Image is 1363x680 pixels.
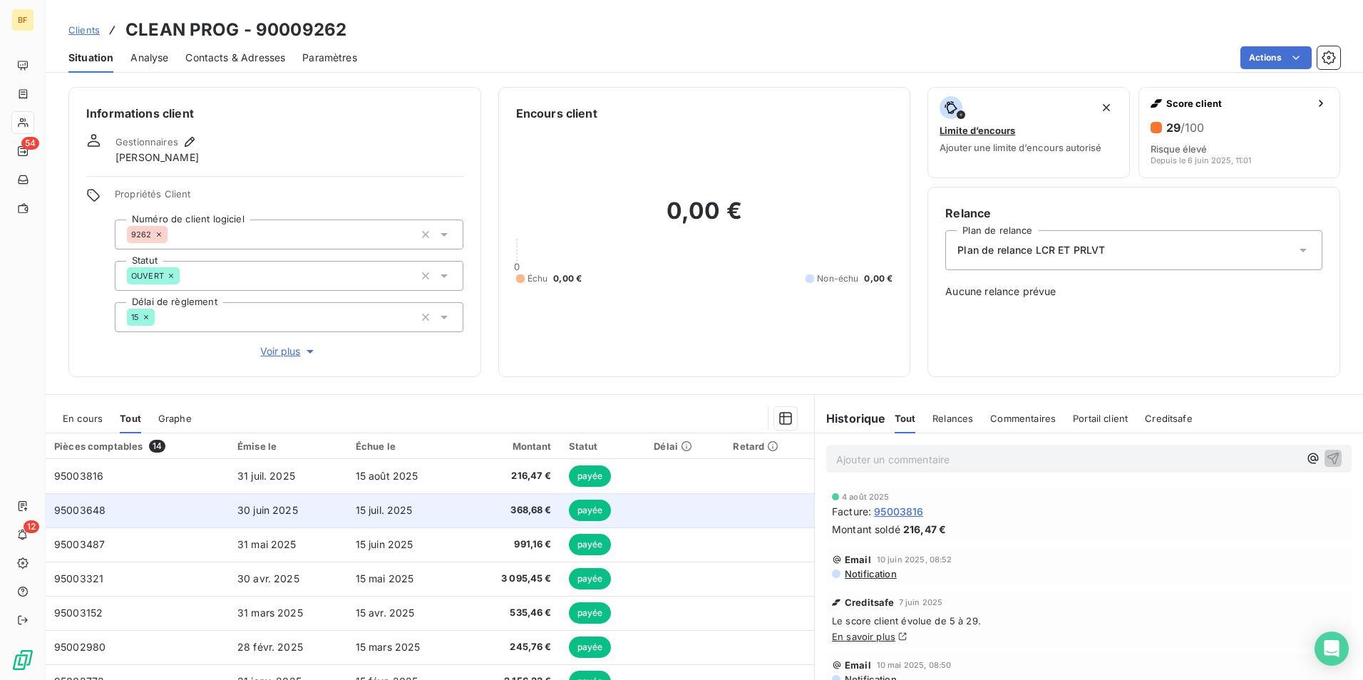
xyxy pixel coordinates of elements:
[125,17,346,43] h3: CLEAN PROG - 90009262
[11,9,34,31] div: BF
[569,602,612,624] span: payée
[260,344,317,359] span: Voir plus
[54,572,103,584] span: 95003321
[1145,413,1193,424] span: Creditsafe
[845,554,871,565] span: Email
[115,344,463,359] button: Voir plus
[1166,98,1310,109] span: Score client
[927,87,1129,178] button: Limite d’encoursAjouter une limite d’encours autorisé
[1166,120,1204,135] h6: 29
[843,568,897,579] span: Notification
[874,504,923,519] span: 95003816
[68,51,113,65] span: Situation
[158,413,192,424] span: Graphe
[237,572,299,584] span: 30 avr. 2025
[237,504,298,516] span: 30 juin 2025
[899,598,943,607] span: 7 juin 2025
[302,51,357,65] span: Paramètres
[569,441,637,452] div: Statut
[11,140,34,163] a: 54
[237,470,295,482] span: 31 juil. 2025
[569,500,612,521] span: payée
[1315,632,1349,666] div: Open Intercom Messenger
[115,188,463,208] span: Propriétés Client
[54,440,220,453] div: Pièces comptables
[356,607,415,619] span: 15 avr. 2025
[528,272,548,285] span: Échu
[940,125,1015,136] span: Limite d’encours
[115,150,199,165] span: [PERSON_NAME]
[1151,156,1251,165] span: Depuis le 6 juin 2025, 11:01
[68,23,100,37] a: Clients
[1181,120,1204,135] span: /100
[54,470,103,482] span: 95003816
[569,637,612,658] span: payée
[237,441,339,452] div: Émise le
[21,137,39,150] span: 54
[356,470,418,482] span: 15 août 2025
[903,522,946,537] span: 216,47 €
[877,555,952,564] span: 10 juin 2025, 08:52
[155,311,166,324] input: Ajouter une valeur
[473,606,552,620] span: 535,46 €
[817,272,858,285] span: Non-échu
[473,503,552,517] span: 368,68 €
[864,272,893,285] span: 0,00 €
[149,440,165,453] span: 14
[356,572,414,584] span: 15 mai 2025
[569,534,612,555] span: payée
[877,661,952,669] span: 10 mai 2025, 08:50
[940,142,1101,153] span: Ajouter une limite d’encours autorisé
[54,504,106,516] span: 95003648
[237,538,297,550] span: 31 mai 2025
[130,51,168,65] span: Analyse
[185,51,285,65] span: Contacts & Adresses
[54,607,103,619] span: 95003152
[945,284,1322,299] span: Aucune relance prévue
[54,641,106,653] span: 95002980
[68,24,100,36] span: Clients
[54,538,105,550] span: 95003487
[131,272,164,280] span: OUVERT
[957,243,1105,257] span: Plan de relance LCR ET PRLVT
[654,441,716,452] div: Délai
[86,105,463,122] h6: Informations client
[473,537,552,552] span: 991,16 €
[1151,143,1207,155] span: Risque élevé
[237,641,303,653] span: 28 févr. 2025
[832,631,895,642] a: En savoir plus
[473,572,552,586] span: 3 095,45 €
[63,413,103,424] span: En cours
[516,105,597,122] h6: Encours client
[115,136,178,148] span: Gestionnaires
[832,522,900,537] span: Montant soldé
[932,413,973,424] span: Relances
[832,615,1346,627] span: Le score client évolue de 5 à 29.
[356,538,413,550] span: 15 juin 2025
[120,413,141,424] span: Tout
[473,441,552,452] div: Montant
[842,493,890,501] span: 4 août 2025
[356,641,421,653] span: 15 mars 2025
[569,465,612,487] span: payée
[945,205,1322,222] h6: Relance
[832,504,871,519] span: Facture :
[569,568,612,589] span: payée
[180,269,191,282] input: Ajouter une valeur
[1240,46,1312,69] button: Actions
[356,504,413,516] span: 15 juil. 2025
[131,313,139,321] span: 15
[845,597,895,608] span: Creditsafe
[990,413,1056,424] span: Commentaires
[845,659,871,671] span: Email
[473,469,552,483] span: 216,47 €
[168,228,179,241] input: Ajouter une valeur
[815,410,886,427] h6: Historique
[356,441,456,452] div: Échue le
[1138,87,1340,178] button: Score client29/100Risque élevéDepuis le 6 juin 2025, 11:01
[131,230,152,239] span: 9262
[11,649,34,671] img: Logo LeanPay
[733,441,806,452] div: Retard
[24,520,39,533] span: 12
[237,607,303,619] span: 31 mars 2025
